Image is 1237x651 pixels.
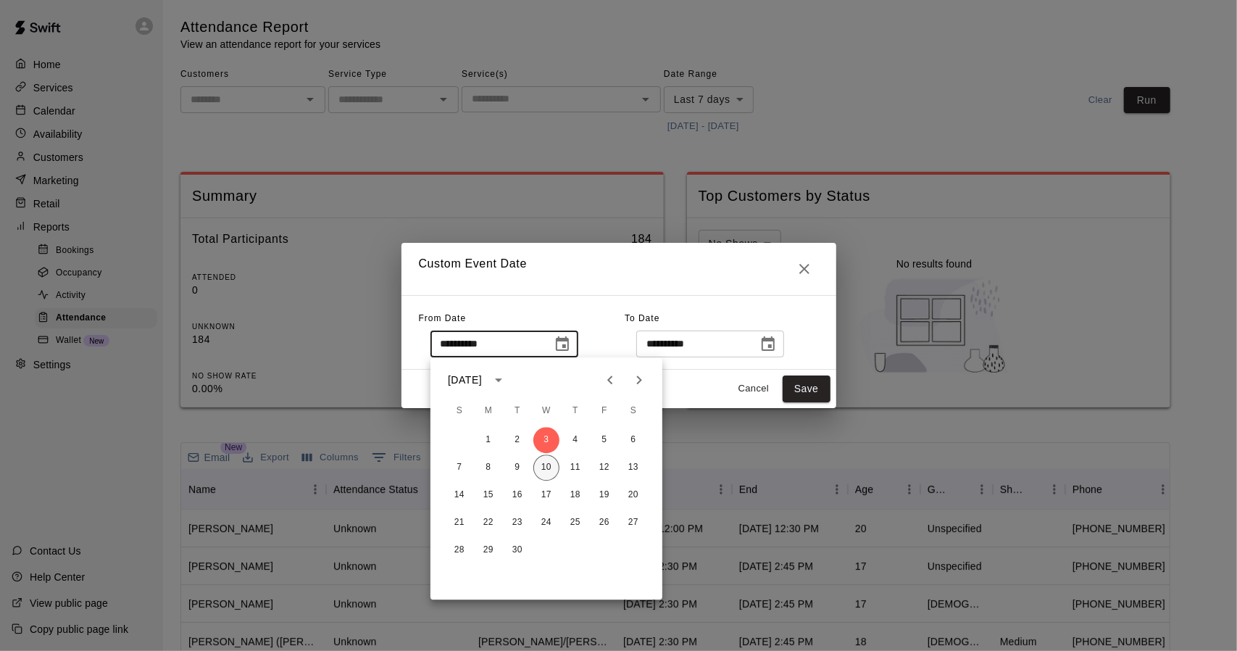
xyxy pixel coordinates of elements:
button: 25 [562,510,588,536]
button: calendar view is open, switch to year view [486,368,511,392]
span: Sunday [446,397,472,426]
button: Choose date, selected date is Sep 10, 2025 [754,330,783,359]
button: 15 [475,482,501,508]
button: 2 [504,427,530,453]
button: 23 [504,510,530,536]
button: 21 [446,510,472,536]
button: 18 [562,482,588,508]
span: Saturday [620,397,646,426]
button: 7 [446,455,472,481]
button: 26 [591,510,617,536]
button: 28 [446,537,472,563]
button: 13 [620,455,646,481]
span: Thursday [562,397,588,426]
button: 12 [591,455,617,481]
button: 19 [591,482,617,508]
div: [DATE] [448,373,482,388]
button: 1 [475,427,501,453]
button: 6 [620,427,646,453]
button: 30 [504,537,530,563]
button: 27 [620,510,646,536]
button: 17 [533,482,559,508]
button: 24 [533,510,559,536]
button: Close [790,254,819,283]
button: 10 [533,455,559,481]
span: Monday [475,397,501,426]
button: 3 [533,427,559,453]
button: 29 [475,537,501,563]
span: Tuesday [504,397,530,426]
button: 9 [504,455,530,481]
button: 4 [562,427,588,453]
button: 8 [475,455,501,481]
button: 20 [620,482,646,508]
span: From Date [419,313,467,323]
button: Previous month [596,365,625,394]
button: Next month [625,365,654,394]
button: 11 [562,455,588,481]
h2: Custom Event Date [401,243,836,295]
button: 16 [504,482,530,508]
button: 5 [591,427,617,453]
button: 14 [446,482,472,508]
button: Choose date, selected date is Sep 3, 2025 [548,330,577,359]
span: To Date [625,313,659,323]
span: Friday [591,397,617,426]
button: 22 [475,510,501,536]
span: Wednesday [533,397,559,426]
button: Save [783,376,830,402]
button: Cancel [730,378,777,400]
